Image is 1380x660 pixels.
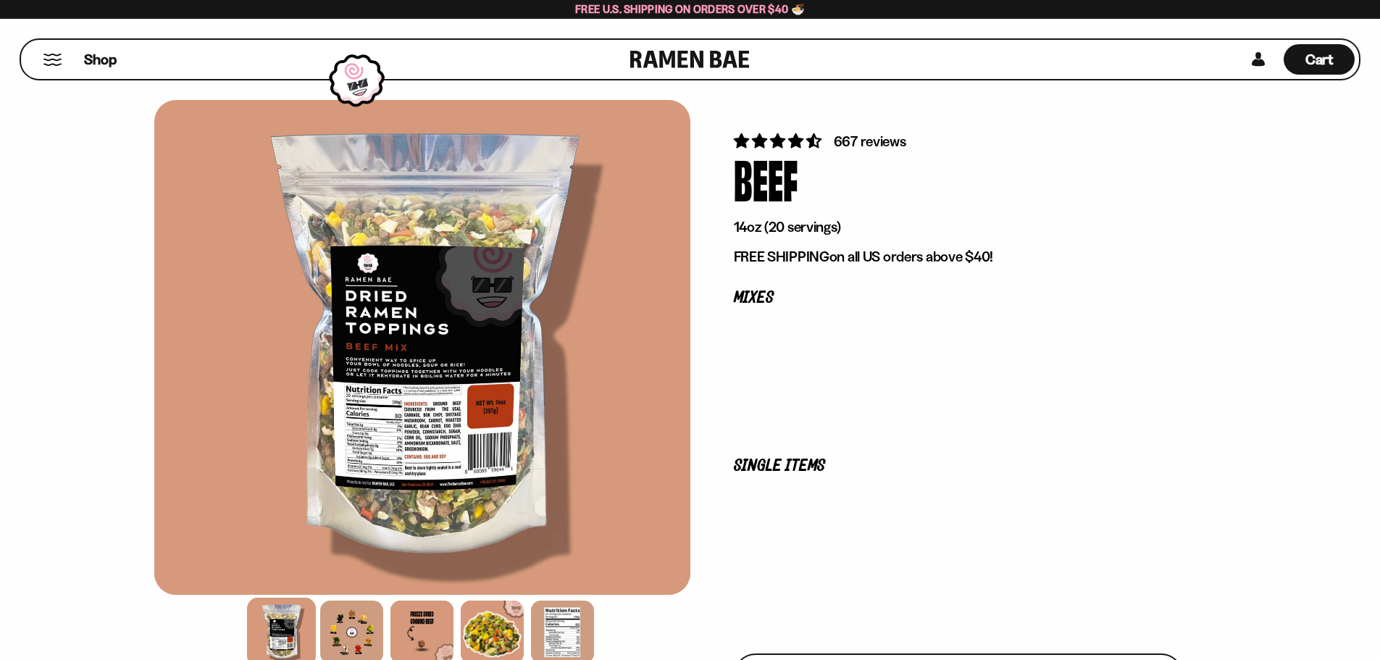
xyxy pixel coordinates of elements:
[734,248,1183,266] p: on all US orders above $40!
[1305,51,1334,68] span: Cart
[734,291,1183,305] p: Mixes
[1284,40,1355,79] a: Cart
[575,2,805,16] span: Free U.S. Shipping on Orders over $40 🍜
[834,133,906,150] span: 667 reviews
[734,151,798,206] div: Beef
[734,218,1183,236] p: 14oz (20 servings)
[734,248,829,265] strong: FREE SHIPPING
[734,459,1183,473] p: Single Items
[43,54,62,66] button: Mobile Menu Trigger
[84,44,117,75] a: Shop
[734,132,824,150] span: 4.64 stars
[84,50,117,70] span: Shop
